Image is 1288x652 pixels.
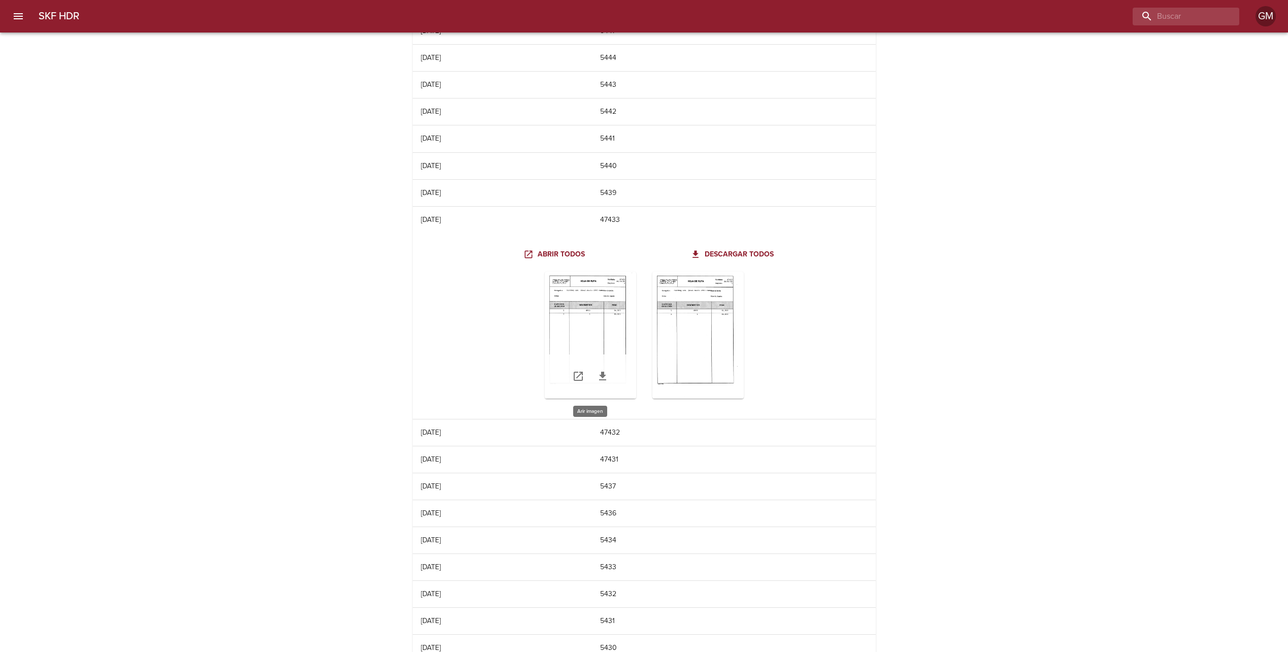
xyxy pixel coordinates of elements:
td: [DATE] [413,72,592,98]
td: 47433 [592,207,875,233]
td: [DATE] [413,446,592,473]
td: 5436 [592,500,875,527]
button: menu [6,4,30,28]
td: [DATE] [413,45,592,71]
td: 5442 [592,99,875,125]
td: [DATE] [413,473,592,500]
td: 5434 [592,527,875,553]
td: 47431 [592,446,875,473]
td: [DATE] [413,581,592,607]
a: Descargar todos [688,245,778,264]
td: 5444 [592,45,875,71]
span: Descargar todos [692,248,774,261]
td: [DATE] [413,554,592,580]
td: [DATE] [413,99,592,125]
td: 5441 [592,125,875,152]
a: Descargar [590,364,615,388]
td: 5439 [592,180,875,206]
td: [DATE] [413,527,592,553]
td: [DATE] [413,608,592,634]
td: 5440 [592,153,875,179]
td: 5433 [592,554,875,580]
input: buscar [1133,8,1222,25]
td: [DATE] [413,500,592,527]
a: Abrir [566,364,590,388]
a: Abrir todos [521,245,589,264]
td: 47432 [592,419,875,446]
div: Arir imagen [652,272,744,399]
td: [DATE] [413,153,592,179]
td: [DATE] [413,419,592,446]
td: [DATE] [413,207,592,233]
div: Abrir información de usuario [1256,6,1276,26]
td: 5443 [592,72,875,98]
h6: SKF HDR [39,8,79,24]
td: [DATE] [413,180,592,206]
td: 5431 [592,608,875,634]
td: 5432 [592,581,875,607]
span: Abrir todos [525,248,585,261]
div: GM [1256,6,1276,26]
td: [DATE] [413,125,592,152]
td: 5437 [592,473,875,500]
